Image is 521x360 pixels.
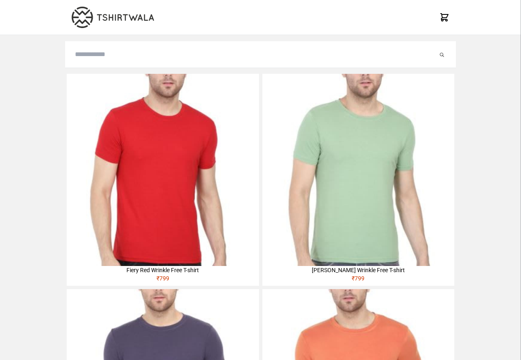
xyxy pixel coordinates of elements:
[262,74,454,266] img: 4M6A2211-320x320.jpg
[67,266,259,274] div: Fiery Red Wrinkle Free T-shirt
[262,266,454,274] div: [PERSON_NAME] Wrinkle Free T-shirt
[262,74,454,286] a: [PERSON_NAME] Wrinkle Free T-shirt₹799
[262,274,454,286] div: ₹ 799
[72,7,154,28] img: TW-LOGO-400-104.png
[438,49,446,59] button: Submit your search query.
[67,274,259,286] div: ₹ 799
[67,74,259,266] img: 4M6A2225-320x320.jpg
[67,74,259,286] a: Fiery Red Wrinkle Free T-shirt₹799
